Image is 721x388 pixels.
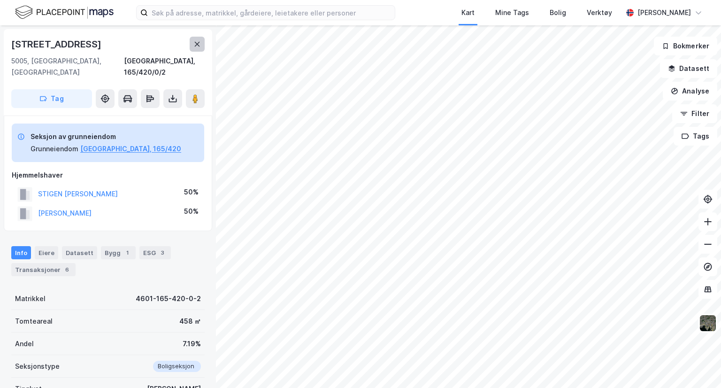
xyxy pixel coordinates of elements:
div: 5005, [GEOGRAPHIC_DATA], [GEOGRAPHIC_DATA] [11,55,124,78]
div: Seksjonstype [15,361,60,372]
button: Filter [672,104,717,123]
div: Bygg [101,246,136,259]
button: Analyse [663,82,717,101]
div: Matrikkel [15,293,46,304]
div: Datasett [62,246,97,259]
button: Bokmerker [654,37,717,55]
div: 6 [62,265,72,274]
img: logo.f888ab2527a4732fd821a326f86c7f29.svg [15,4,114,21]
div: Hjemmelshaver [12,170,204,181]
div: 3 [158,248,167,257]
div: 1 [123,248,132,257]
div: Seksjon av grunneiendom [31,131,181,142]
div: Kart [461,7,475,18]
div: 458 ㎡ [179,316,201,327]
div: [PERSON_NAME] [637,7,691,18]
div: Tomteareal [15,316,53,327]
button: Tags [674,127,717,146]
div: Mine Tags [495,7,529,18]
div: ESG [139,246,171,259]
div: Grunneiendom [31,143,78,155]
div: 50% [184,206,199,217]
div: [GEOGRAPHIC_DATA], 165/420/0/2 [124,55,205,78]
input: Søk på adresse, matrikkel, gårdeiere, leietakere eller personer [148,6,395,20]
div: Bolig [550,7,566,18]
button: Tag [11,89,92,108]
div: Eiere [35,246,58,259]
div: 50% [184,186,199,198]
div: 4601-165-420-0-2 [136,293,201,304]
img: 9k= [699,314,717,332]
div: Kontrollprogram for chat [674,343,721,388]
div: Transaksjoner [11,263,76,276]
div: Info [11,246,31,259]
div: Andel [15,338,34,349]
button: Datasett [660,59,717,78]
iframe: Chat Widget [674,343,721,388]
button: [GEOGRAPHIC_DATA], 165/420 [80,143,181,155]
div: [STREET_ADDRESS] [11,37,103,52]
div: 7.19% [183,338,201,349]
div: Verktøy [587,7,612,18]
